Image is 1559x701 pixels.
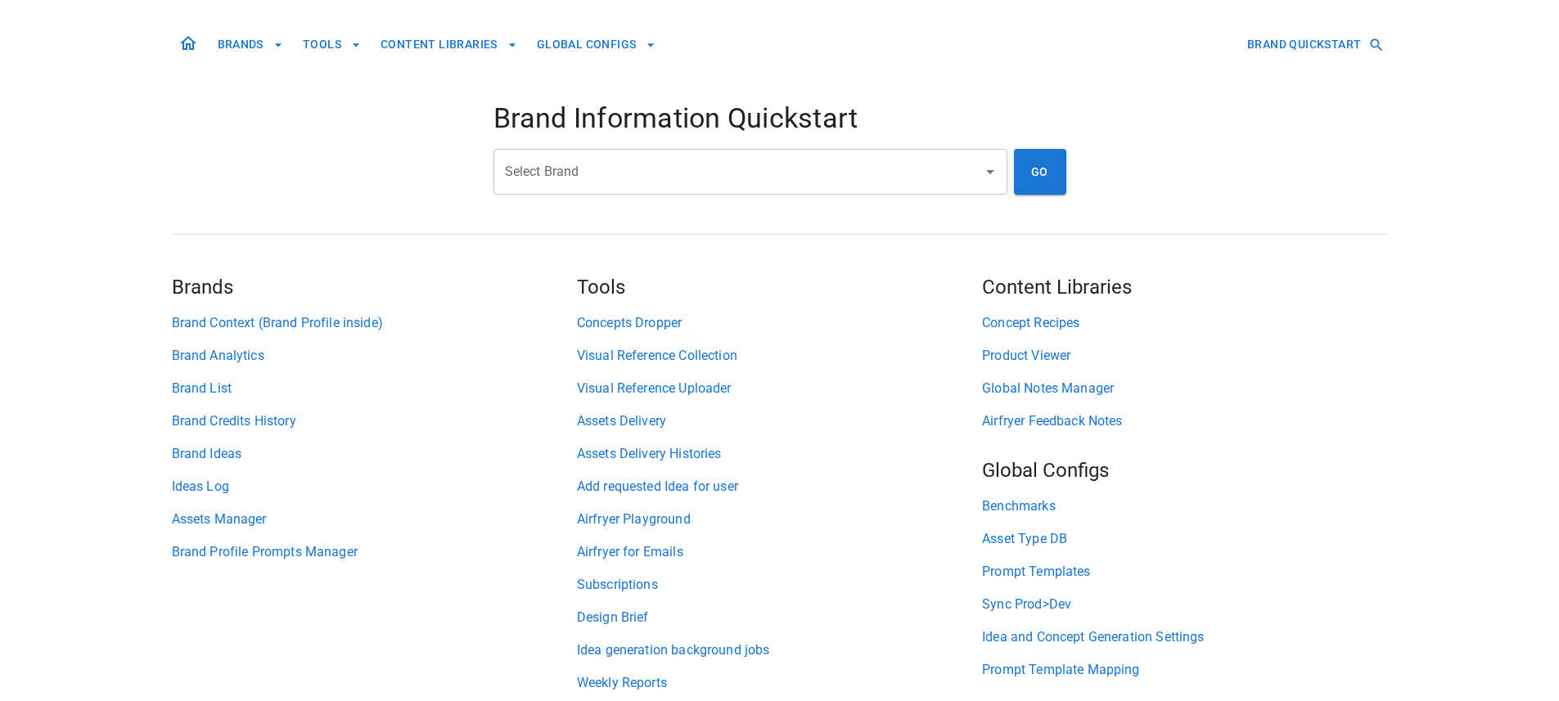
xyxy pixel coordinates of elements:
button: BRANDS [211,29,290,60]
a: Assets Delivery [577,411,982,431]
button: Open [979,160,1002,183]
a: Sync Prod>Dev [982,595,1387,614]
button: BRAND QUICKSTART [1241,29,1387,60]
a: Brand Credits History [172,411,577,431]
a: Add requested Idea for user [577,477,982,497]
a: Airfryer for Emails [577,542,982,562]
h4: Brand Information Quickstart [493,101,1066,136]
a: Design Brief [577,608,982,627]
a: Visual Reference Collection [577,346,982,366]
a: Airfryer Feedback Notes [982,411,1387,431]
a: Brand Context (Brand Profile inside) [172,313,577,333]
button: GO [1014,149,1066,195]
a: Weekly Reports [577,673,982,693]
h5: Tools [577,274,982,300]
h5: Global Configs [982,457,1387,483]
a: Asset Type DB [982,529,1387,549]
a: Assets Delivery Histories [577,444,982,464]
a: Idea and Concept Generation Settings [982,627,1387,647]
a: Idea generation background jobs [577,640,982,660]
button: CONTENT LIBRARIES [374,29,524,60]
button: GLOBAL CONFIGS [530,29,663,60]
a: Brand Analytics [172,346,577,366]
a: Prompt Template Mapping [982,660,1387,680]
a: Benchmarks [982,497,1387,516]
button: TOOLS [296,29,367,60]
a: Ideas Log [172,477,577,497]
h5: Brands [172,274,577,300]
a: Brand Ideas [172,444,577,464]
a: Subscriptions [577,575,982,595]
a: Global Notes Manager [982,379,1387,398]
a: Concept Recipes [982,313,1387,333]
h5: Content Libraries [982,274,1387,300]
a: Brand List [172,379,577,398]
a: Prompt Templates [982,562,1387,582]
a: Concepts Dropper [577,313,982,333]
a: Product Viewer [982,346,1387,366]
a: Airfryer Playground [577,510,982,529]
a: Brand Profile Prompts Manager [172,542,577,562]
a: Assets Manager [172,510,577,529]
a: Visual Reference Uploader [577,379,982,398]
